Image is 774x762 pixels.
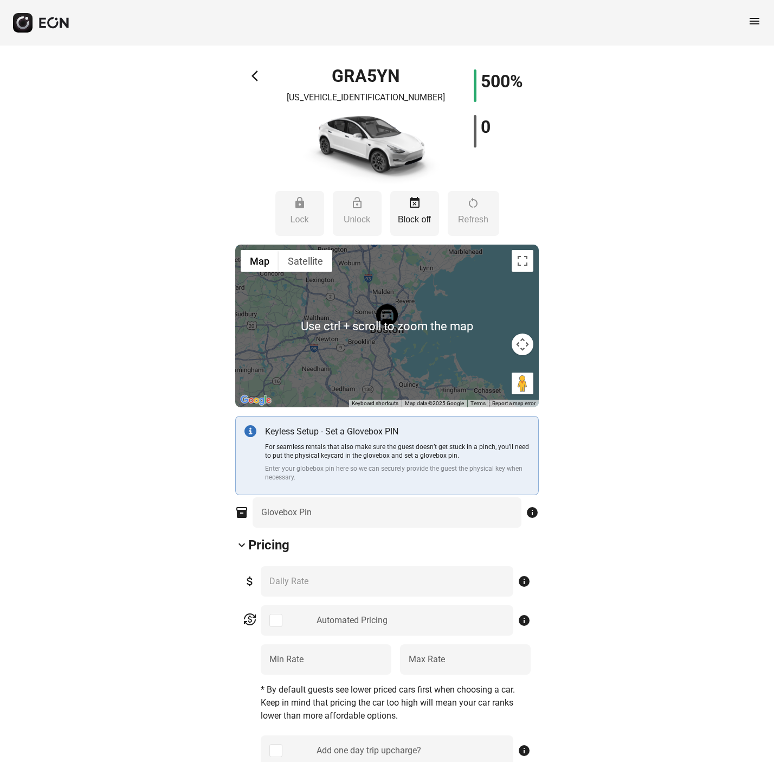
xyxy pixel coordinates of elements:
span: info [518,614,531,627]
span: currency_exchange [243,613,256,626]
h1: 0 [481,120,491,133]
span: arrow_back_ios [251,69,265,82]
a: Report a map error [492,400,536,406]
button: Show satellite imagery [279,250,332,272]
button: Toggle fullscreen view [512,250,533,272]
img: Google [238,393,274,407]
p: For seamless rentals that also make sure the guest doesn’t get stuck in a pinch, you’ll need to p... [265,443,530,460]
button: Map camera controls [512,334,533,355]
button: Keyboard shortcuts [352,400,398,407]
span: Map data ©2025 Google [405,400,464,406]
span: attach_money [243,575,256,588]
h1: 500% [481,75,523,88]
img: info [244,425,256,437]
a: Open this area in Google Maps (opens a new window) [238,393,274,407]
button: Show street map [241,250,279,272]
h2: Pricing [248,536,289,554]
div: Automated Pricing [317,614,388,627]
span: event_busy [408,196,421,209]
button: Drag Pegman onto the map to open Street View [512,373,533,394]
label: Glovebox Pin [261,506,312,519]
button: Block off [390,191,439,236]
p: Enter your globebox pin here so we can securely provide the guest the physical key when necessary. [265,464,530,482]
p: * By default guests see lower priced cars first when choosing a car. Keep in mind that pricing th... [261,683,531,722]
label: Min Rate [269,653,304,666]
span: keyboard_arrow_down [235,539,248,552]
h1: GRA5YN [332,69,400,82]
img: car [290,108,442,184]
span: info [518,575,531,588]
label: Max Rate [409,653,445,666]
p: Keyless Setup - Set a Glovebox PIN [265,425,530,438]
p: Block off [396,213,434,226]
p: [US_VEHICLE_IDENTIFICATION_NUMBER] [287,91,445,104]
span: info [526,506,539,519]
span: info [518,744,531,757]
span: menu [748,15,761,28]
span: inventory_2 [235,506,248,519]
a: Terms (opens in new tab) [470,400,486,406]
div: Add one day trip upcharge? [317,744,421,757]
